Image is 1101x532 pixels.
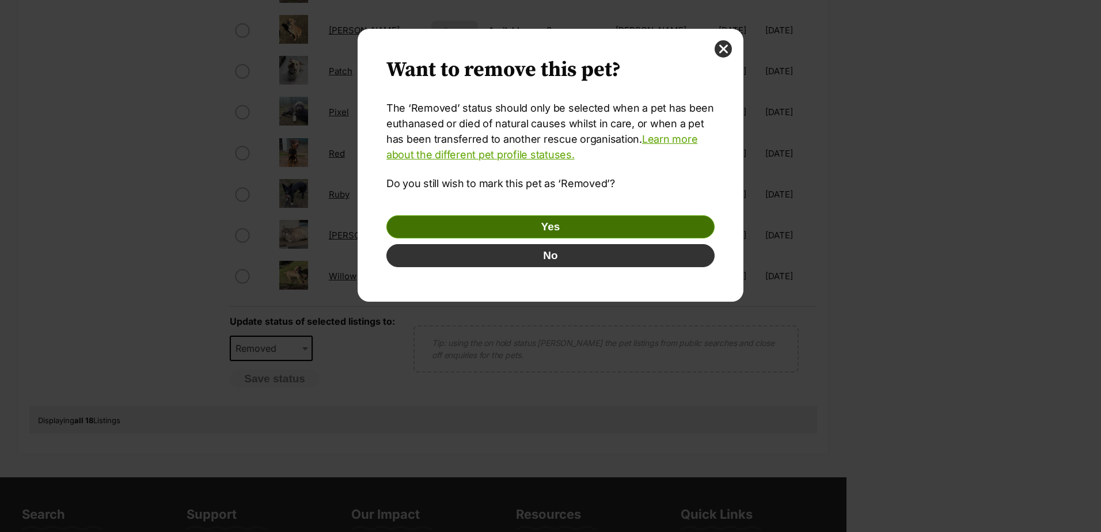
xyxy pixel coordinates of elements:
[386,58,715,83] h2: Want to remove this pet?
[386,215,715,238] button: Yes
[386,244,715,267] button: No
[386,176,715,191] p: Do you still wish to mark this pet as ‘Removed’?
[715,40,732,58] button: close
[386,100,715,162] p: The ‘Removed’ status should only be selected when a pet has been euthanased or died of natural ca...
[386,133,697,161] a: Learn more about the different pet profile statuses.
